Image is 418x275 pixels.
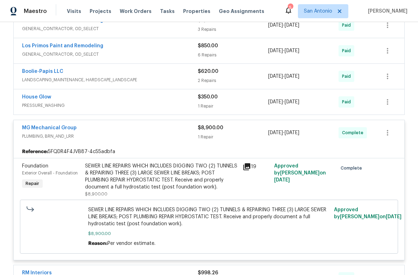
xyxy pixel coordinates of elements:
[14,145,404,158] div: 5FQDR4F4JVB87-4c55adbfa
[22,43,103,48] a: Los Primos Paint and Remodeling
[198,77,268,84] div: 2 Repairs
[341,165,365,172] span: Complete
[386,214,402,219] span: [DATE]
[85,192,107,196] span: $8,900.00
[274,164,326,183] span: Approved by [PERSON_NAME] on
[107,241,155,246] span: Per vendor estimate.
[285,74,299,79] span: [DATE]
[198,103,268,110] div: 1 Repair
[198,43,218,48] span: $850.00
[285,23,299,28] span: [DATE]
[268,22,299,29] span: -
[268,23,283,28] span: [DATE]
[268,98,299,105] span: -
[342,22,354,29] span: Paid
[24,8,47,15] span: Maestro
[22,25,198,32] span: GENERAL_CONTRACTOR, OD_SELECT
[88,230,330,237] span: $8,900.00
[183,8,210,15] span: Properties
[268,130,283,135] span: [DATE]
[268,47,299,54] span: -
[198,26,268,33] div: 3 Repairs
[85,163,238,191] div: SEWER LINE REPAIRS WHICH INCLUDES DIGGING TWO (2) TUNNELS & REPAIRING THREE (3) LARGE SEWER LINE ...
[334,207,402,219] span: Approved by [PERSON_NAME] on
[268,74,283,79] span: [DATE]
[243,163,270,171] div: 19
[268,48,283,53] span: [DATE]
[22,125,77,130] a: MG Mechanical Group
[342,129,366,136] span: Complete
[198,133,268,140] div: 1 Repair
[198,69,218,74] span: $620.00
[365,8,407,15] span: [PERSON_NAME]
[268,129,299,136] span: -
[285,48,299,53] span: [DATE]
[120,8,152,15] span: Work Orders
[67,8,81,15] span: Visits
[90,8,111,15] span: Projects
[22,171,78,175] span: Exterior Overall - Foundation
[285,99,299,104] span: [DATE]
[285,130,299,135] span: [DATE]
[342,47,354,54] span: Paid
[88,241,107,246] span: Reason:
[219,8,264,15] span: Geo Assignments
[274,178,290,183] span: [DATE]
[268,99,283,104] span: [DATE]
[268,73,299,80] span: -
[22,133,198,140] span: PLUMBING, BRN_AND_LRR
[342,98,354,105] span: Paid
[22,95,51,99] a: House Glow
[22,69,63,74] a: Boolie-Papis LLC
[342,73,354,80] span: Paid
[198,95,218,99] span: $350.00
[22,76,198,83] span: LANDSCAPING_MAINTENANCE, HARDSCAPE_LANDSCAPE
[23,180,42,187] span: Repair
[304,8,332,15] span: San Antonio
[198,51,268,59] div: 6 Repairs
[22,51,198,58] span: GENERAL_CONTRACTOR, OD_SELECT
[288,4,293,11] div: 5
[160,9,175,14] span: Tasks
[22,102,198,109] span: PRESSURE_WASHING
[88,206,330,227] span: SEWER LINE REPAIRS WHICH INCLUDES DIGGING TWO (2) TUNNELS & REPAIRING THREE (3) LARGE SEWER LINE ...
[198,125,223,130] span: $8,900.00
[22,148,48,155] b: Reference:
[22,164,48,169] span: Foundation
